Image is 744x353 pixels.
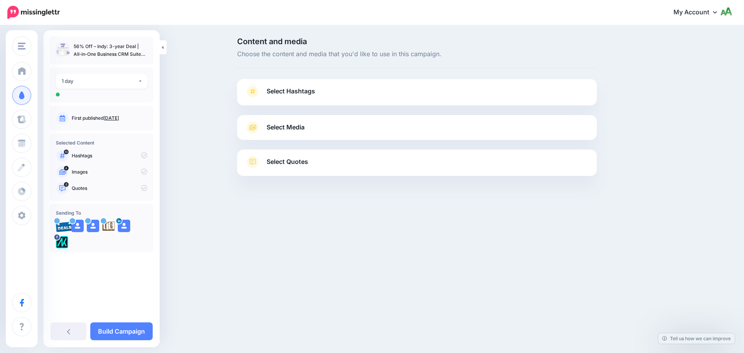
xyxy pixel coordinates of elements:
img: agK0rCH6-27705.jpg [102,220,115,232]
a: Tell us how we can improve [658,333,735,344]
span: 6 [64,182,69,187]
p: 56% Off – Indy: 3-year Deal | All‑in‑One Business CRM Suite for Proposals, Contracts, Time Tracki... [74,43,147,58]
img: 300371053_782866562685722_1733786435366177641_n-bsa128417.png [56,236,68,248]
span: Select Hashtags [267,86,315,96]
a: Select Media [245,121,589,134]
span: 4 [64,166,69,170]
img: Missinglettr [7,6,60,19]
h4: Sending To [56,210,147,216]
p: Quotes [72,185,147,192]
a: My Account [666,3,732,22]
a: [DATE] [103,115,119,121]
span: Select Media [267,122,305,133]
p: Images [72,169,147,176]
button: 1 day [56,74,147,89]
img: user_default_image.png [87,220,99,232]
img: user_default_image.png [71,220,84,232]
p: First published [72,115,147,122]
span: 10 [64,150,69,154]
img: menu.png [18,43,26,50]
h4: Selected Content [56,140,147,146]
span: Select Quotes [267,157,308,167]
img: 27d87b02af4c69f8bb4e3a0b7cc96692_thumb.jpg [56,43,70,57]
p: Hashtags [72,152,147,159]
span: Content and media [237,38,597,45]
div: 1 day [62,77,138,86]
a: Select Hashtags [245,85,589,105]
span: Choose the content and media that you'd like to use in this campaign. [237,49,597,59]
img: user_default_image.png [118,220,130,232]
img: 95cf0fca748e57b5e67bba0a1d8b2b21-27699.png [56,220,73,232]
a: Select Quotes [245,156,589,176]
